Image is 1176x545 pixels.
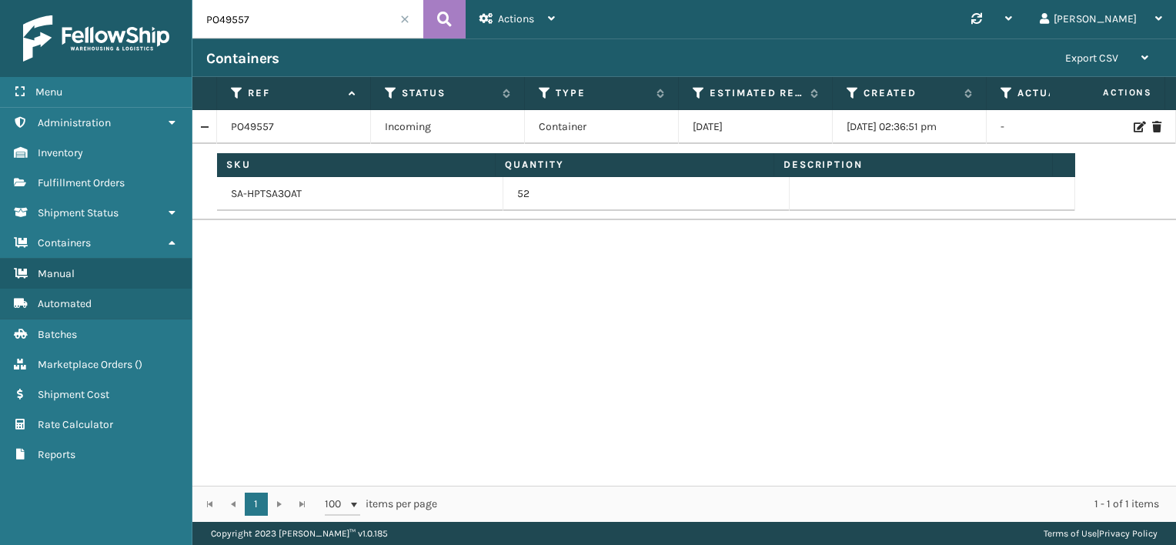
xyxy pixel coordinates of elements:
[371,110,525,144] td: Incoming
[325,497,348,512] span: 100
[498,12,534,25] span: Actions
[783,158,1043,172] label: Description
[833,110,987,144] td: [DATE] 02:36:51 pm
[38,297,92,310] span: Automated
[1152,122,1161,132] i: Delete
[1044,528,1097,539] a: Terms of Use
[987,110,1141,144] td: -
[503,177,790,211] td: 52
[226,158,486,172] label: Sku
[135,358,142,371] span: ( )
[1099,528,1158,539] a: Privacy Policy
[38,116,111,129] span: Administration
[206,49,279,68] h3: Containers
[245,493,268,516] a: 1
[38,176,125,189] span: Fulfillment Orders
[710,86,803,100] label: Estimated Receiving Date
[38,358,132,371] span: Marketplace Orders
[1054,80,1161,105] span: Actions
[35,85,62,99] span: Menu
[38,206,119,219] span: Shipment Status
[38,388,109,401] span: Shipment Cost
[38,328,77,341] span: Batches
[1065,52,1118,65] span: Export CSV
[505,158,764,172] label: Quantity
[38,267,75,280] span: Manual
[556,86,649,100] label: Type
[1044,522,1158,545] div: |
[525,110,679,144] td: Container
[459,497,1159,512] div: 1 - 1 of 1 items
[402,86,495,100] label: Status
[325,493,437,516] span: items per page
[231,119,274,135] a: PO49557
[38,418,113,431] span: Rate Calculator
[248,86,341,100] label: Ref
[211,522,388,545] p: Copyright 2023 [PERSON_NAME]™ v 1.0.185
[23,15,169,62] img: logo
[38,236,91,249] span: Containers
[679,110,833,144] td: [DATE]
[1017,86,1111,100] label: Actual Receiving Date
[1134,122,1143,132] i: Edit
[217,177,503,211] td: SA-HPTSA3OAT
[864,86,957,100] label: Created
[38,448,75,461] span: Reports
[38,146,83,159] span: Inventory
